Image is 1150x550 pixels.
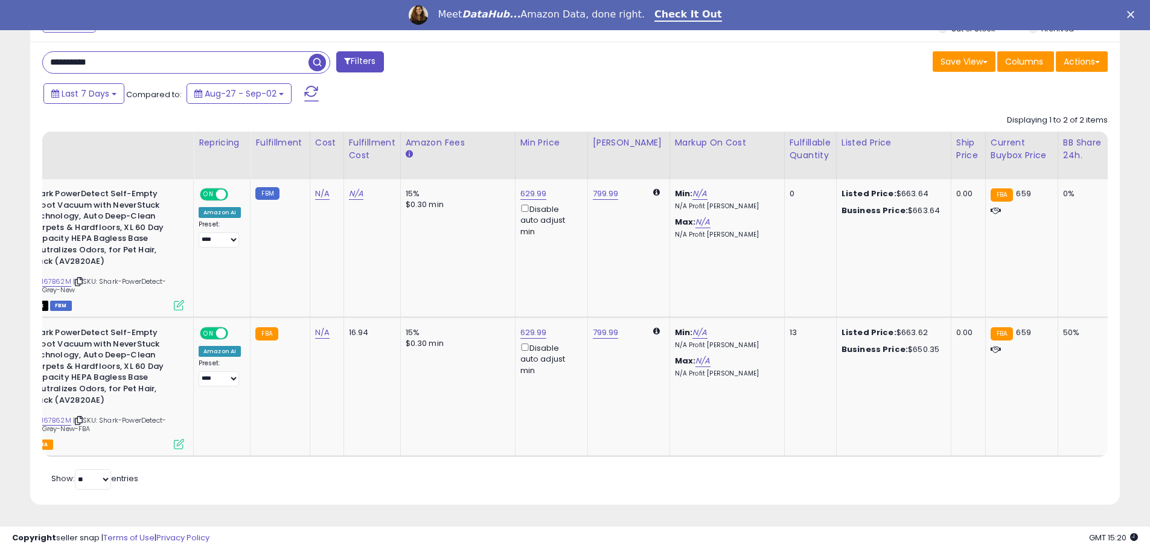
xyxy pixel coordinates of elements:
a: N/A [315,188,330,200]
div: $663.64 [842,205,942,216]
p: N/A Profit [PERSON_NAME] [675,231,775,239]
span: OFF [226,328,246,339]
span: FBA [33,440,53,450]
div: 0.00 [956,188,976,199]
div: Close [1127,11,1139,18]
div: 13 [790,327,827,338]
small: FBA [255,327,278,341]
span: OFF [226,190,246,200]
div: Current Buybox Price [991,136,1053,162]
i: DataHub... [462,8,520,20]
b: Business Price: [842,205,908,216]
p: N/A Profit [PERSON_NAME] [675,202,775,211]
button: Filters [336,51,383,72]
a: N/A [349,188,363,200]
b: Listed Price: [842,188,896,199]
span: | SKU: Shark-PowerDetect-AV2820AE-Grey-New [3,277,166,295]
a: Check It Out [654,8,722,22]
div: 0.00 [956,327,976,338]
div: Amazon AI [199,346,241,357]
img: Profile image for Georgie [409,5,428,25]
div: Amazon Fees [406,136,510,149]
div: seller snap | | [12,532,209,544]
a: N/A [695,355,710,367]
div: 15% [406,327,506,338]
div: Disable auto adjust min [520,202,578,237]
div: $663.64 [842,188,942,199]
a: N/A [692,188,707,200]
div: Fulfillment Cost [349,136,395,162]
a: N/A [692,327,707,339]
div: Ship Price [956,136,980,162]
b: Min: [675,327,693,338]
div: Repricing [199,136,245,149]
a: 799.99 [593,327,619,339]
div: Disable auto adjust min [520,341,578,376]
span: 2025-09-11 15:20 GMT [1089,532,1138,543]
b: Shark PowerDetect Self-Empty Robot Vacuum with NeverStuck Technology, Auto Deep-Clean Carpets & H... [30,188,177,270]
span: 659 [1016,327,1030,338]
div: 0 [790,188,827,199]
div: $663.62 [842,327,942,338]
span: Columns [1005,56,1043,68]
div: Fulfillable Quantity [790,136,831,162]
button: Columns [997,51,1054,72]
button: Aug-27 - Sep-02 [187,83,292,104]
small: FBM [255,187,279,200]
span: FBM [50,301,72,311]
span: | SKU: Shark-PowerDetect-AV2820AE-Grey-New-FBA [3,415,166,433]
div: Cost [315,136,339,149]
div: Displaying 1 to 2 of 2 items [1007,115,1108,126]
a: 799.99 [593,188,619,200]
small: Amazon Fees. [406,149,413,160]
button: Actions [1056,51,1108,72]
a: 629.99 [520,327,547,339]
p: N/A Profit [PERSON_NAME] [675,369,775,378]
span: Aug-27 - Sep-02 [205,88,276,100]
small: FBA [991,188,1013,202]
strong: Copyright [12,532,56,543]
div: 0% [1063,188,1103,199]
div: Min Price [520,136,583,149]
div: $650.35 [842,344,942,355]
th: The percentage added to the cost of goods (COGS) that forms the calculator for Min & Max prices. [669,132,784,179]
a: N/A [695,216,710,228]
div: Preset: [199,359,241,386]
p: N/A Profit [PERSON_NAME] [675,341,775,350]
span: ON [201,190,216,200]
span: Show: entries [51,473,138,484]
div: 15% [406,188,506,199]
button: Last 7 Days [43,83,124,104]
a: 629.99 [520,188,547,200]
span: Last 7 Days [62,88,109,100]
div: 50% [1063,327,1103,338]
div: Meet Amazon Data, done right. [438,8,645,21]
div: Fulfillment [255,136,304,149]
div: Markup on Cost [675,136,779,149]
div: BB Share 24h. [1063,136,1107,162]
a: B0D167B62M [28,277,71,287]
small: FBA [991,327,1013,341]
span: ON [201,328,216,339]
b: Min: [675,188,693,199]
b: Max: [675,355,696,366]
b: Listed Price: [842,327,896,338]
b: Business Price: [842,344,908,355]
span: Compared to: [126,89,182,100]
div: 16.94 [349,327,391,338]
button: Save View [933,51,995,72]
div: Listed Price [842,136,946,149]
a: Privacy Policy [156,532,209,543]
a: N/A [315,327,330,339]
div: $0.30 min [406,338,506,349]
b: Max: [675,216,696,228]
a: B0D167B62M [28,415,71,426]
div: Amazon AI [199,207,241,218]
div: $0.30 min [406,199,506,210]
div: Preset: [199,220,241,248]
a: Terms of Use [103,532,155,543]
b: Shark PowerDetect Self-Empty Robot Vacuum with NeverStuck Technology, Auto Deep-Clean Carpets & H... [30,327,177,409]
div: [PERSON_NAME] [593,136,665,149]
span: 659 [1016,188,1030,199]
